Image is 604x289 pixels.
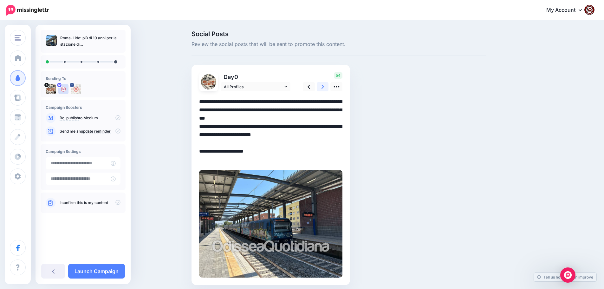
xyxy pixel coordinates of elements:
[221,72,291,82] p: Day
[199,170,342,278] img: 70fa60bc27c2c32e139ab785bbbc7141.jpg
[60,35,120,48] p: Roma-Lido: più di 10 anni per la stazione di [GEOGRAPHIC_DATA]
[534,273,596,281] a: Tell us how we can improve
[560,267,575,283] div: Open Intercom Messenger
[234,74,238,80] span: 0
[540,3,594,18] a: My Account
[192,31,486,37] span: Social Posts
[60,115,120,121] p: to Medium
[60,200,108,205] a: I confirm this is my content
[71,84,81,94] img: 463453305_2684324355074873_6393692129472495966_n-bsa154739.jpg
[6,5,49,16] img: Missinglettr
[58,84,68,94] img: user_default_image.png
[224,83,283,90] span: All Profiles
[46,149,120,154] h4: Campaign Settings
[221,82,290,91] a: All Profiles
[46,35,57,46] img: b9cdf415cadfd94c4f32b5407b241ae2_thumb.jpg
[60,115,79,121] a: Re-publish
[81,129,111,134] a: update reminder
[15,35,21,41] img: menu.png
[201,74,216,89] img: uTTNWBrh-84924.jpeg
[334,72,342,79] span: 54
[192,40,486,49] span: Review the social posts that will be sent to promote this content.
[46,84,56,94] img: uTTNWBrh-84924.jpeg
[60,128,120,134] p: Send me an
[46,76,120,81] h4: Sending To
[46,105,120,110] h4: Campaign Boosters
